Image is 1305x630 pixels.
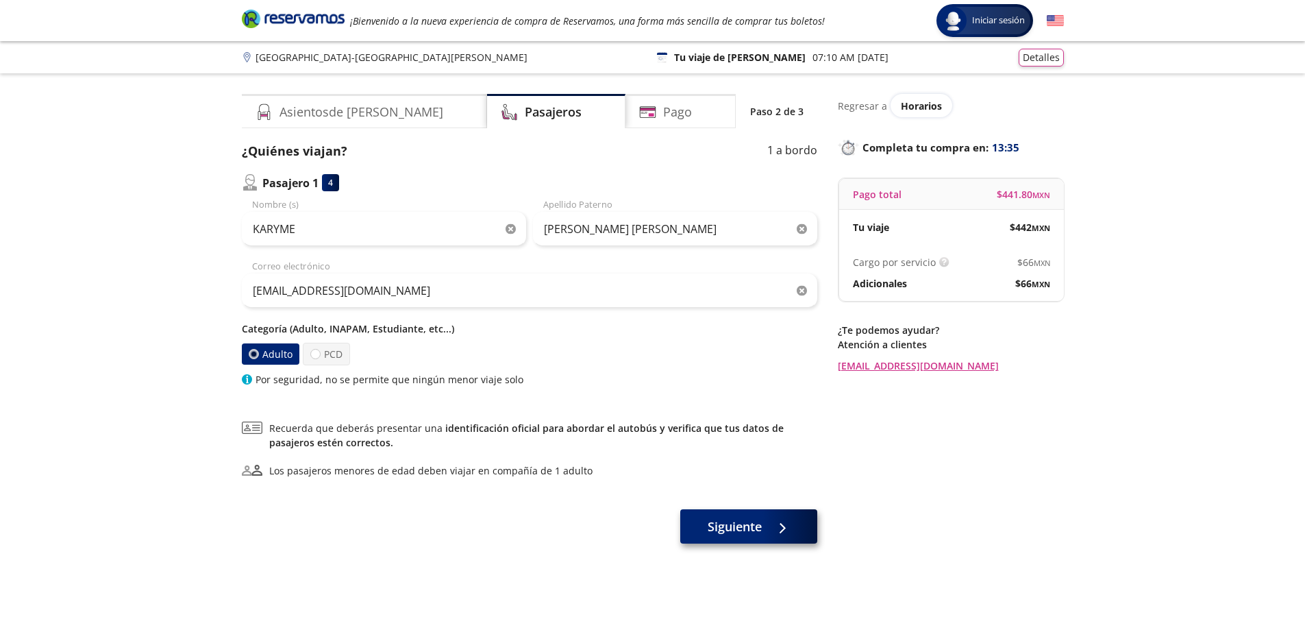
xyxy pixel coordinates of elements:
label: Adulto [240,343,301,365]
small: MXN [1032,190,1050,200]
p: [GEOGRAPHIC_DATA] - [GEOGRAPHIC_DATA][PERSON_NAME] [256,50,527,64]
button: English [1047,12,1064,29]
p: 1 a bordo [767,142,817,160]
span: $ 66 [1017,255,1050,269]
div: Los pasajeros menores de edad deben viajar en compañía de 1 adulto [269,463,593,478]
p: ¿Quiénes viajan? [242,142,347,160]
a: [EMAIL_ADDRESS][DOMAIN_NAME] [838,359,1064,373]
p: Completa tu compra en : [838,138,1064,157]
span: $ 441.80 [997,187,1050,202]
h4: Pago [663,103,692,121]
span: Recuerda que deberás presentar una [269,421,817,450]
h4: Asientos de [PERSON_NAME] [279,103,443,121]
small: MXN [1034,258,1050,268]
span: 13:35 [992,140,1019,156]
a: Brand Logo [242,8,345,33]
p: 07:10 AM [DATE] [812,50,888,64]
p: Tu viaje de [PERSON_NAME] [674,50,806,64]
small: MXN [1032,223,1050,233]
p: Categoría (Adulto, INAPAM, Estudiante, etc...) [242,322,817,336]
p: Pago total [853,187,902,202]
p: Tu viaje [853,220,889,234]
p: Regresar a [838,99,887,113]
input: Nombre (s) [242,212,526,246]
div: Regresar a ver horarios [838,94,1064,117]
h4: Pasajeros [525,103,582,121]
p: ¿Te podemos ayudar? [838,323,1064,337]
p: Paso 2 de 3 [750,104,804,119]
button: Detalles [1019,49,1064,66]
p: Pasajero 1 [262,175,319,191]
input: Correo electrónico [242,274,817,308]
span: $ 66 [1015,276,1050,291]
button: Siguiente [680,509,817,544]
a: identificación oficial para abordar el autobús y verifica que tus datos de pasajeros estén correc... [269,422,784,449]
p: Cargo por servicio [853,255,936,269]
span: Horarios [901,99,942,112]
span: $ 442 [1010,220,1050,234]
p: Atención a clientes [838,337,1064,352]
small: MXN [1032,279,1050,289]
div: 4 [322,174,339,191]
label: PCD [303,343,350,365]
span: Siguiente [708,518,762,536]
em: ¡Bienvenido a la nueva experiencia de compra de Reservamos, una forma más sencilla de comprar tus... [350,14,825,27]
span: Iniciar sesión [967,14,1030,27]
input: Apellido Paterno [533,212,817,246]
p: Por seguridad, no se permite que ningún menor viaje solo [256,372,523,387]
i: Brand Logo [242,8,345,29]
p: Adicionales [853,276,907,291]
